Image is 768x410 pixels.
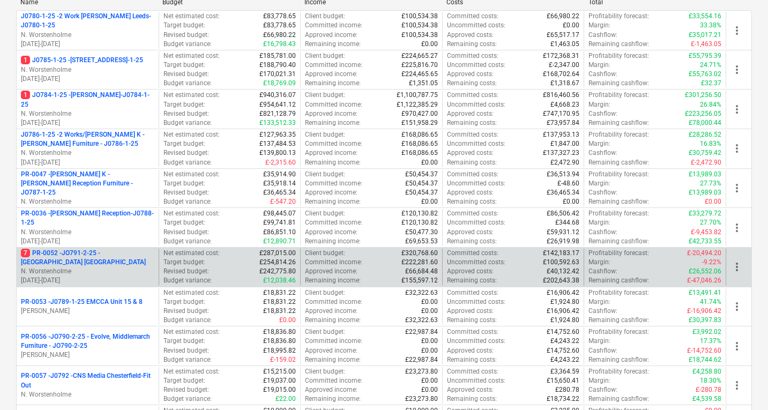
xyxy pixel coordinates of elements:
[263,31,296,40] p: £66,980.22
[588,228,617,237] p: Cashflow :
[689,51,721,61] p: £55,795.39
[21,307,154,316] p: [PERSON_NAME]
[21,12,154,30] p: J0780-1-25 - 2 Work [PERSON_NAME] Leeds-J0780-1-25
[689,267,721,276] p: £26,552.06
[259,118,296,128] p: £133,512.33
[305,258,362,267] p: Committed income :
[421,297,438,307] p: £0.00
[447,100,505,109] p: Uncommitted costs :
[409,79,438,88] p: £1,351.05
[447,179,505,188] p: Uncommitted costs :
[305,118,361,128] p: Remaining income :
[401,258,438,267] p: £222,281.60
[305,21,362,30] p: Committed income :
[685,109,721,118] p: £223,256.05
[547,237,579,246] p: £26,919.98
[21,118,154,128] p: [DATE] - [DATE]
[588,288,649,297] p: Profitability forecast :
[21,130,154,148] p: J0786-1-25 - 2 Works/[PERSON_NAME] K - [PERSON_NAME] Furniture - J0786-1-25
[21,209,154,246] div: PR-0036 -[PERSON_NAME] Reception-J0788-1-25N. Worstenholme[DATE]-[DATE]
[447,130,498,139] p: Committed costs :
[700,61,721,70] p: 24.71%
[421,307,438,316] p: £0.00
[263,237,296,246] p: £12,890.71
[21,297,143,307] p: PR-0053 - J0789-1-25 EMCCA Unit 15 & 8
[689,31,721,40] p: £35,017.21
[21,228,154,237] p: N. Worstenholme
[588,21,610,30] p: Margin :
[21,170,154,197] p: PR-0047 - [PERSON_NAME] K - [PERSON_NAME] Reception Furniture - JO787-1-25
[21,267,154,276] p: N. Worstenholme
[305,70,357,79] p: Approved income :
[401,139,438,148] p: £168,086.65
[447,12,498,21] p: Committed costs :
[689,209,721,218] p: £33,279.72
[588,100,610,109] p: Margin :
[305,100,362,109] p: Committed income :
[447,288,498,297] p: Committed costs :
[447,267,494,276] p: Approved costs :
[550,79,579,88] p: £1,318.67
[547,209,579,218] p: £86,506.42
[401,61,438,70] p: £225,816.70
[588,170,649,179] p: Profitability forecast :
[163,188,209,197] p: Revised budget :
[305,31,357,40] p: Approved income :
[588,139,610,148] p: Margin :
[588,31,617,40] p: Cashflow :
[305,51,345,61] p: Client budget :
[21,56,143,65] p: J0785-1-25 - [STREET_ADDRESS]-1-25
[401,249,438,258] p: £320,768.60
[543,148,579,158] p: £137,327.23
[163,70,209,79] p: Revised budget :
[447,70,494,79] p: Approved costs :
[305,228,357,237] p: Approved income :
[163,109,209,118] p: Revised budget :
[21,74,154,84] p: [DATE] - [DATE]
[163,218,205,227] p: Target budget :
[305,267,357,276] p: Approved income :
[687,276,721,285] p: £-47,046.26
[730,260,743,273] span: more_vert
[21,332,154,351] p: PR-0056 - JO790-2-25 - Evolve, Middlemarch Furniture - JO790-2-25
[689,12,721,21] p: £33,554.16
[21,371,154,399] div: PR-0057 -J0792 -CNS Media Chesterfield-Fit OutN. Worstenholme
[401,12,438,21] p: £100,534.38
[588,148,617,158] p: Cashflow :
[401,148,438,158] p: £168,086.65
[691,158,721,167] p: £-2,472.90
[588,218,610,227] p: Margin :
[163,258,205,267] p: Target budget :
[447,218,505,227] p: Uncommitted costs :
[550,297,579,307] p: £1,924.80
[447,237,497,246] p: Remaining costs :
[163,118,212,128] p: Budget variance :
[543,51,579,61] p: £172,368.31
[259,61,296,70] p: £188,790.40
[588,70,617,79] p: Cashflow :
[700,21,721,30] p: 33.38%
[263,179,296,188] p: £35,918.14
[163,249,220,258] p: Net estimated cost :
[259,109,296,118] p: £821,128.79
[405,228,438,237] p: £50,477.30
[447,109,494,118] p: Approved costs :
[588,130,649,139] p: Profitability forecast :
[588,79,649,88] p: Remaining cashflow :
[21,297,154,316] div: PR-0053 -J0789-1-25 EMCCA Unit 15 & 8[PERSON_NAME]
[163,267,209,276] p: Revised budget :
[259,100,296,109] p: £954,641.12
[21,249,154,267] p: PR-0052 - JO791-2-25 - [GEOGRAPHIC_DATA] [GEOGRAPHIC_DATA]
[263,297,296,307] p: £18,831.22
[401,118,438,128] p: £151,958.29
[730,103,743,116] span: more_vert
[21,56,30,64] span: 1
[557,179,579,188] p: £-48.60
[305,79,361,88] p: Remaining income :
[21,91,154,128] div: 1JO784-1-25 -[PERSON_NAME]-J0784-1-25N. Worstenholme[DATE]-[DATE]
[547,267,579,276] p: £40,132.42
[447,209,498,218] p: Committed costs :
[397,91,438,100] p: £1,100,787.75
[702,258,721,267] p: -9.22%
[421,40,438,49] p: £0.00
